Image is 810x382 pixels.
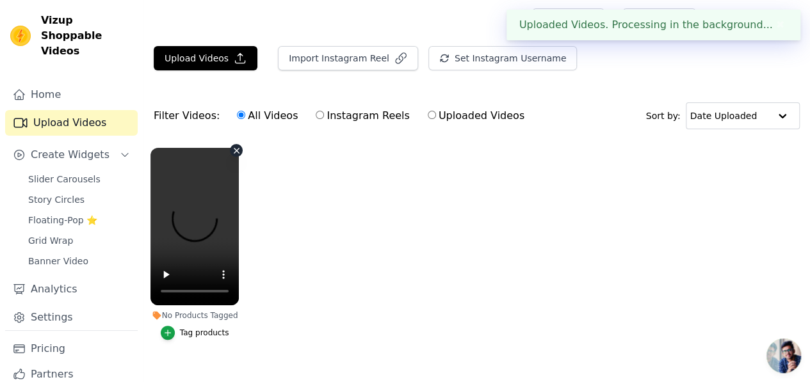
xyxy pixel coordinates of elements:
label: Instagram Reels [315,107,410,124]
input: Instagram Reels [316,111,324,119]
input: Uploaded Videos [428,111,436,119]
a: Upload Videos [5,110,138,136]
div: Sort by: [646,102,800,129]
label: All Videos [236,107,298,124]
span: Banner Video [28,255,88,267]
a: Banner Video [20,252,138,270]
div: Uploaded Videos. Processing in the background... [506,10,800,40]
button: Video Delete [230,144,243,157]
div: Filter Videos: [154,101,531,131]
button: Upload Videos [154,46,257,70]
a: Open chat [766,338,801,373]
span: Grid Wrap [28,234,73,247]
span: Floating-Pop ⭐ [28,214,97,227]
a: Home [5,82,138,107]
a: Grid Wrap [20,232,138,250]
button: Import Instagram Reel [278,46,418,70]
button: G GlowSpectra7 [706,9,800,32]
input: All Videos [237,111,245,119]
p: GlowSpectra7 [727,9,800,32]
img: Vizup [10,26,31,46]
button: Create Widgets [5,142,138,168]
span: Vizup Shoppable Videos [41,13,133,59]
label: Uploaded Videos [427,107,525,124]
div: No Products Tagged [150,310,239,321]
a: Pricing [5,336,138,362]
span: Story Circles [28,193,85,206]
button: Tag products [161,326,229,340]
a: Book Demo [622,8,696,33]
span: Create Widgets [31,147,109,163]
button: Set Instagram Username [428,46,577,70]
a: Settings [5,305,138,330]
span: Slider Carousels [28,173,101,186]
a: Help Setup [532,8,604,33]
button: Close [773,17,788,33]
div: Tag products [180,328,229,338]
a: Floating-Pop ⭐ [20,211,138,229]
a: Analytics [5,276,138,302]
a: Slider Carousels [20,170,138,188]
a: Story Circles [20,191,138,209]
